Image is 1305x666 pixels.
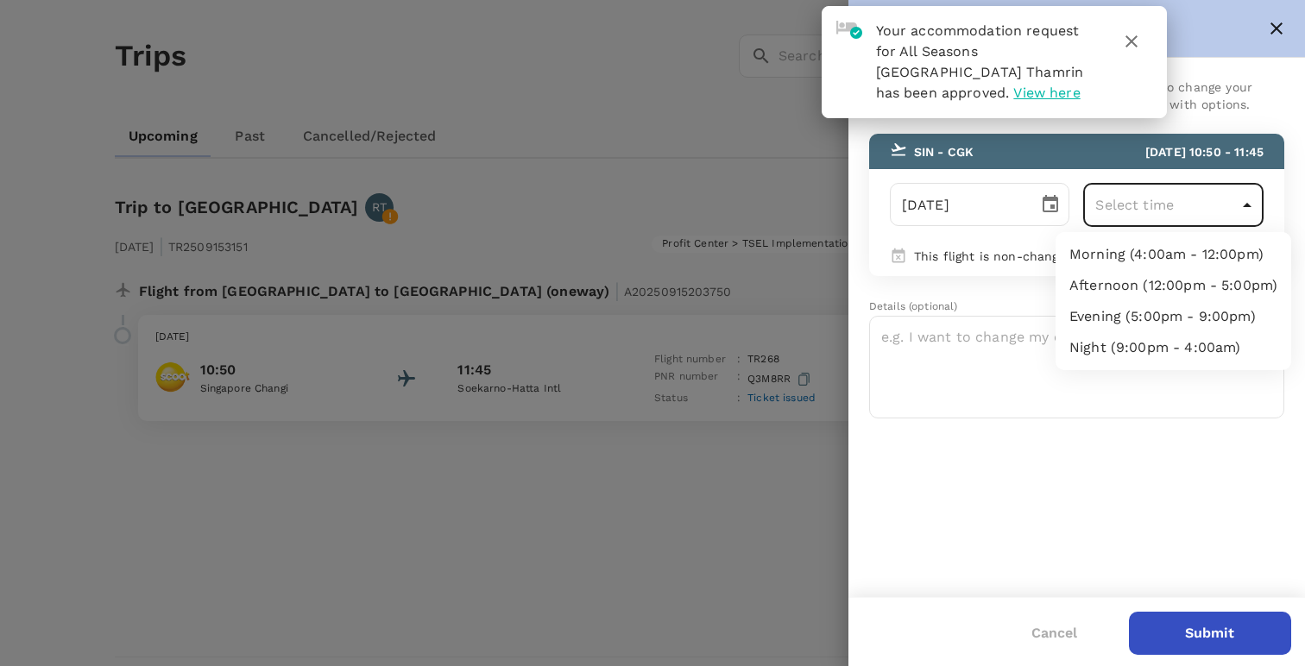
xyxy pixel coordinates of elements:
li: Morning (4:00am - 12:00pm) [1056,239,1291,270]
li: Afternoon (12:00pm - 5:00pm) [1056,270,1291,301]
span: View here [1013,85,1080,101]
img: hotel-approved [836,21,862,39]
li: Evening (5:00pm - 9:00pm) [1056,301,1291,332]
span: Your accommodation request for All Seasons [GEOGRAPHIC_DATA] Thamrin has been approved. [876,22,1084,101]
li: Night (9:00pm - 4:00am) [1056,332,1291,363]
